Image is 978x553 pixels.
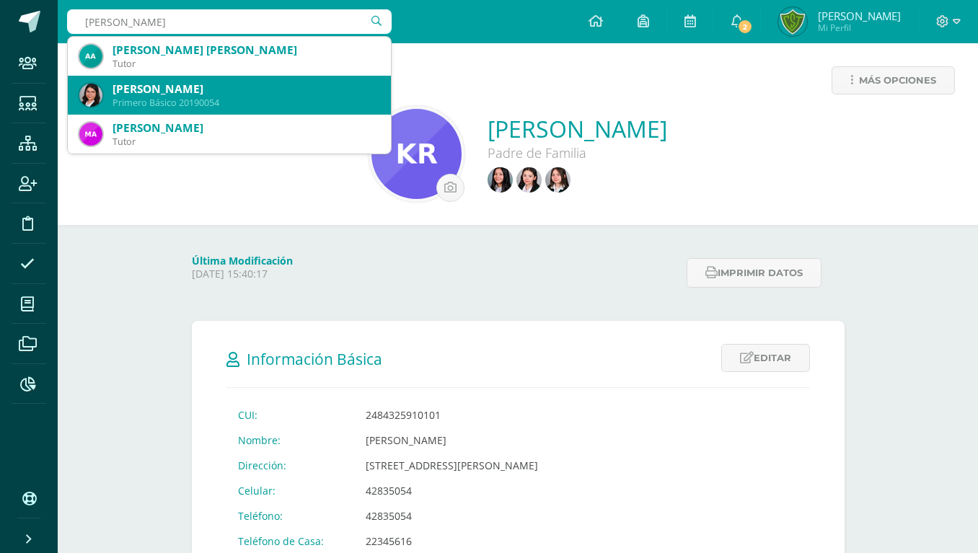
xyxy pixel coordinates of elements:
[226,478,354,503] td: Celular:
[687,258,821,288] button: Imprimir datos
[832,66,955,94] a: Más opciones
[113,58,379,70] div: Tutor
[818,9,901,23] span: [PERSON_NAME]
[818,22,901,34] span: Mi Perfil
[354,453,550,478] td: [STREET_ADDRESS][PERSON_NAME]
[113,120,379,136] div: [PERSON_NAME]
[79,45,102,68] img: 74c326aa7e219dc3e758a67bb1f79ed8.png
[79,84,102,107] img: c80106f381e3b0861f40f69dc4c4b64b.png
[67,9,392,34] input: Busca un usuario...
[192,254,679,267] h4: Última Modificación
[113,43,379,58] div: [PERSON_NAME] [PERSON_NAME]
[79,123,102,146] img: 542b0ec358a1c1145a46f6a5d5ca0147.png
[721,344,810,372] a: Editar
[488,144,667,162] div: Padre de Familia
[354,478,550,503] td: 42835054
[113,136,379,148] div: Tutor
[737,19,753,35] span: 2
[354,503,550,528] td: 42835054
[113,97,379,109] div: Primero Básico 20190054
[354,402,550,428] td: 2484325910101
[545,167,570,193] img: 76c90ca281e72c90b7a7a54ef01a6e7f.png
[226,402,354,428] td: CUI:
[113,81,379,97] div: [PERSON_NAME]
[488,167,513,193] img: ae5d86d83d7eb57dc4fa19beb27f088a.png
[516,167,542,193] img: e276a686d170939f2f7d895d33e4bd9c.png
[226,428,354,453] td: Nombre:
[859,67,936,94] span: Más opciones
[778,7,807,36] img: a027cb2715fc0bed0e3d53f9a5f0b33d.png
[488,113,667,144] a: [PERSON_NAME]
[226,453,354,478] td: Dirección:
[226,503,354,528] td: Teléfono:
[192,267,679,280] p: [DATE] 15:40:17
[247,349,382,369] span: Información Básica
[371,109,462,199] img: 286c533484438466ed8983c7554037ca.png
[354,428,550,453] td: [PERSON_NAME]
